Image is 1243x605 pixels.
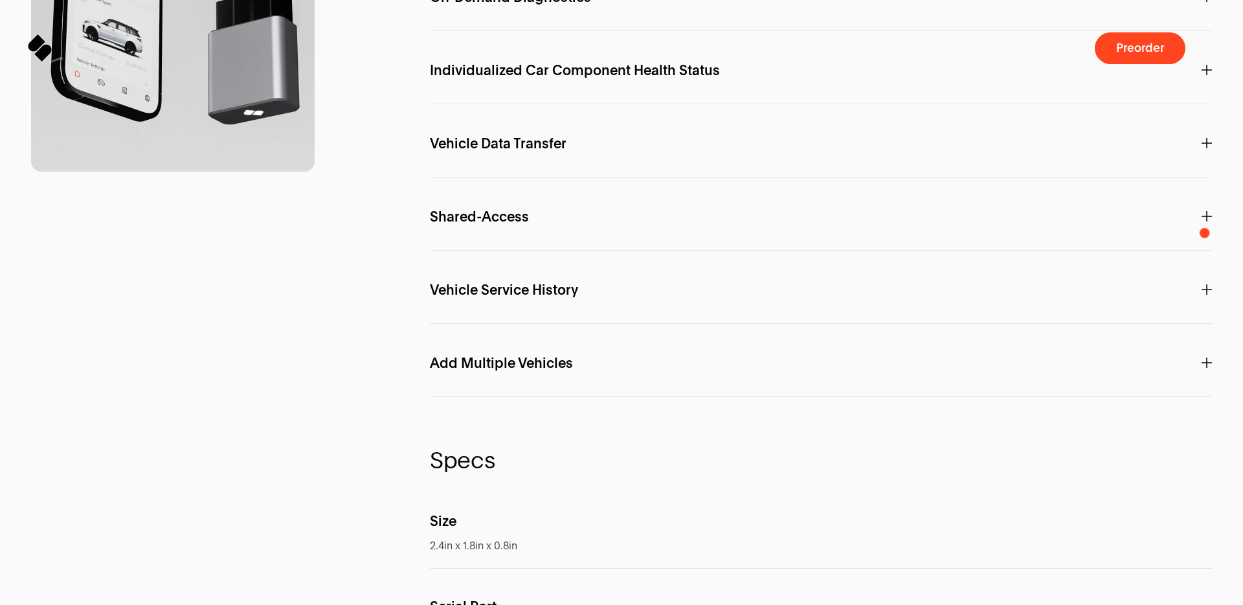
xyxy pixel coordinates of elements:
[430,210,529,224] span: Shared-Access
[430,137,566,151] span: Vehicle Data Transfer
[430,539,1013,553] span: 2.4in x 1.8in x 0.8in
[471,449,484,473] span: c
[430,514,456,529] span: Size
[430,63,720,78] span: Individualized Car Component Health Status
[430,356,573,371] span: Add Multiple Vehicles
[1095,32,1185,64] button: Preorder a SPARQ Diagnostics Device
[430,539,517,553] span: 2.4in x 1.8in x 0.8in
[430,283,578,297] span: Vehicle Service History
[1116,42,1164,54] span: Preorder
[430,449,1212,473] span: Specs
[457,449,471,473] span: e
[430,449,443,473] span: S
[484,449,495,473] span: s
[443,449,458,473] span: p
